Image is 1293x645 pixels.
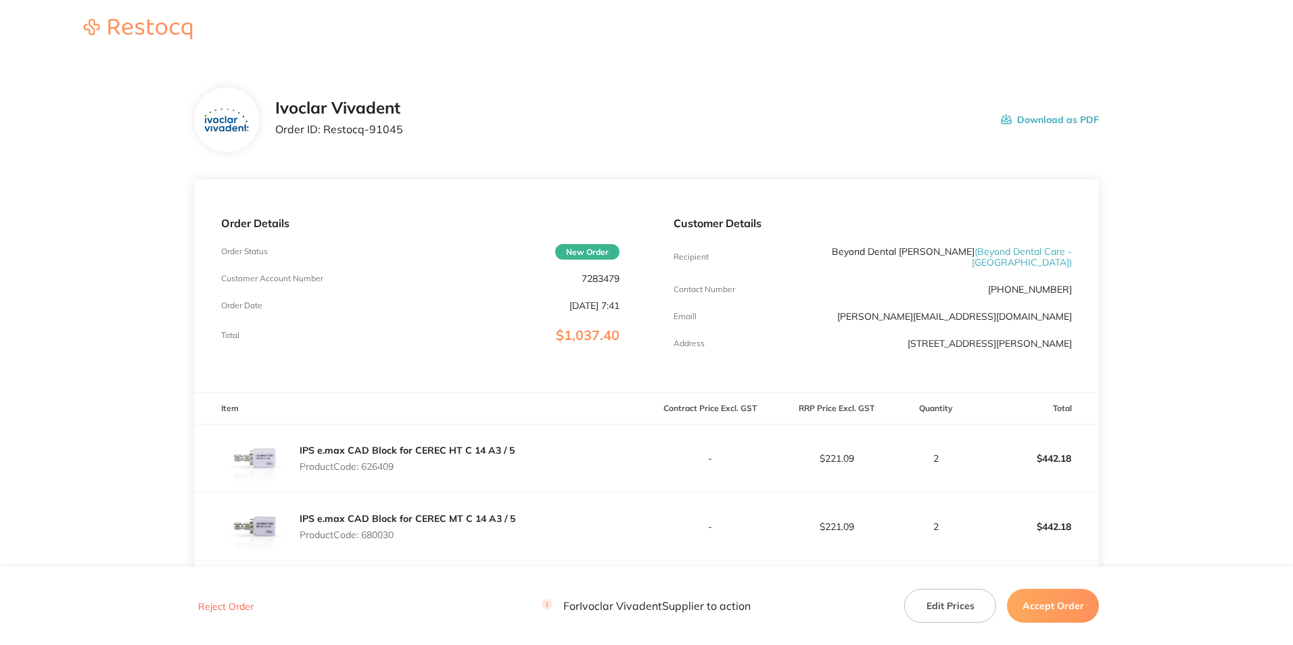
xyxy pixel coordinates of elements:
p: For Ivoclar Vivadent Supplier to action [542,600,751,613]
a: IPS e.max CAD Block for CEREC MT C 14 A3 / 5 [300,512,515,525]
button: Edit Prices [904,589,996,623]
p: Product Code: 626409 [300,461,515,472]
p: Contact Number [674,285,735,294]
p: [STREET_ADDRESS][PERSON_NAME] [908,338,1072,349]
p: Order Date [221,301,262,310]
p: 2 [901,521,972,532]
p: [PHONE_NUMBER] [988,284,1072,295]
p: $221.09 [774,453,899,464]
img: bTMwOWRpZw [221,493,289,560]
img: Restocq logo [70,19,206,39]
p: Recipient [674,252,709,262]
img: bGlkYXh4eg [221,561,289,629]
h2: Ivoclar Vivadent [275,99,403,118]
p: Total [221,331,239,340]
img: ZTZpajdpOQ [204,108,248,132]
p: 2 [901,453,972,464]
p: - [647,453,772,464]
span: New Order [555,244,619,260]
a: Restocq logo [70,19,206,41]
button: Reject Order [194,600,258,613]
p: - [647,521,772,532]
p: Customer Account Number [221,274,323,283]
p: 7283479 [582,273,619,284]
th: Contract Price Excl. GST [646,393,773,425]
span: $1,037.40 [556,327,619,343]
img: amw2c3Y0Yg [221,425,289,492]
th: Total [972,393,1099,425]
p: Address [674,339,705,348]
button: Download as PDF [1001,99,1099,141]
th: Item [194,393,646,425]
p: $442.18 [973,510,1098,543]
p: $442.18 [973,442,1098,475]
button: Accept Order [1007,589,1099,623]
span: ( Beyond Dental Care - [GEOGRAPHIC_DATA] ) [972,245,1072,268]
p: Order Status [221,247,268,256]
p: $221.09 [774,521,899,532]
th: Quantity [900,393,972,425]
p: Order ID: Restocq- 91045 [275,123,403,135]
th: RRP Price Excl. GST [773,393,899,425]
p: [DATE] 7:41 [569,300,619,311]
p: Customer Details [674,217,1072,229]
a: [PERSON_NAME][EMAIL_ADDRESS][DOMAIN_NAME] [837,310,1072,322]
p: Beyond Dental [PERSON_NAME] [806,246,1072,268]
p: Order Details [221,217,619,229]
a: IPS e.max CAD Block for CEREC HT C 14 A3 / 5 [300,444,515,456]
p: Product Code: 680030 [300,529,515,540]
p: Emaill [674,312,697,321]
